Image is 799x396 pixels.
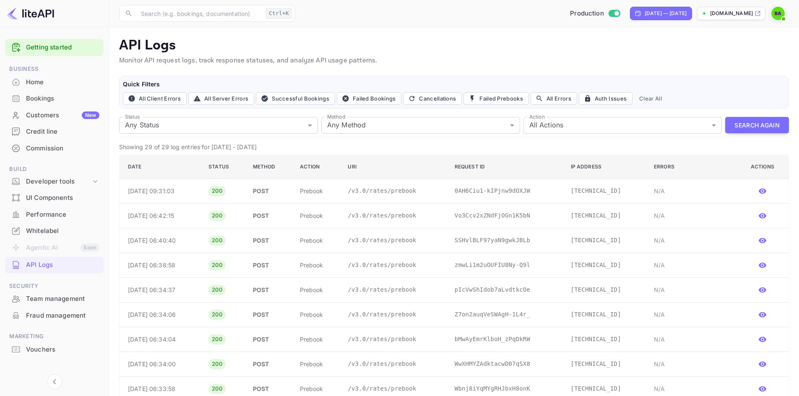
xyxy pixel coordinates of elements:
a: Credit line [5,124,104,139]
p: POST [253,261,286,269]
p: API Logs [119,37,789,54]
th: Actions [738,155,789,179]
div: Whitelabel [26,226,99,236]
span: 200 [208,212,226,220]
span: 200 [208,311,226,319]
div: Performance [26,210,99,220]
a: Home [5,74,104,90]
span: 200 [208,360,226,368]
div: Fraud management [5,308,104,324]
div: Vouchers [26,345,99,355]
button: Successful Bookings [256,92,335,105]
div: Developer tools [26,177,91,186]
p: SSHvlBLF97yaN9gwkJBLb [455,236,557,245]
div: Performance [5,207,104,223]
p: prebook [300,211,335,220]
p: zmwLi1m2uOUFIU8Ny-Q9l [455,261,557,269]
p: /v3.0/rates/prebook [348,360,441,368]
div: Fraud management [26,311,99,321]
p: prebook [300,236,335,245]
p: [TECHNICAL_ID] [571,285,640,294]
button: Failed Prebooks [463,92,529,105]
span: 200 [208,335,226,344]
p: POST [253,236,286,245]
p: N/A [654,211,731,220]
p: /v3.0/rates/prebook [348,211,441,220]
a: Whitelabel [5,223,104,238]
div: Any Method [321,117,520,134]
img: BitBook Admin [771,7,785,20]
p: Showing 29 of 29 log entries for [DATE] - [DATE] [119,142,789,151]
p: [TECHNICAL_ID] [571,360,640,368]
img: LiteAPI logo [7,7,54,20]
p: POST [253,335,286,344]
p: Wbnj8iYqMYgRHJbxH8onK [455,384,557,393]
button: Cancellations [403,92,462,105]
div: Team management [26,294,99,304]
p: POST [253,384,286,393]
a: Team management [5,291,104,306]
p: POST [253,285,286,294]
div: Whitelabel [5,223,104,239]
a: Performance [5,207,104,222]
th: Date [120,155,202,179]
span: Security [5,282,104,291]
p: [DATE] 06:38:58 [128,261,195,269]
p: N/A [654,261,731,269]
p: POST [253,360,286,368]
span: Marketing [5,332,104,341]
div: Home [26,78,99,87]
p: N/A [654,335,731,344]
p: prebook [300,360,335,368]
a: Fraud management [5,308,104,323]
p: prebook [300,335,335,344]
th: URI [341,155,448,179]
a: Commission [5,140,104,156]
p: pIcVwShIdob7aLvdtkcOe [455,285,557,294]
div: New [82,111,99,119]
th: Action [293,155,341,179]
label: Status [125,113,140,120]
a: UI Components [5,190,104,205]
p: Vo3Ccv2xZNdFjOGn1K5bN [455,211,557,220]
p: /v3.0/rates/prebook [348,186,441,195]
p: N/A [654,310,731,319]
p: [TECHNICAL_ID] [571,335,640,344]
p: /v3.0/rates/prebook [348,384,441,393]
p: [TECHNICAL_ID] [571,384,640,393]
div: Customers [26,111,99,120]
div: Click to change the date range period [630,7,692,20]
th: Request ID [448,155,564,179]
p: [DATE] 06:40:40 [128,236,195,245]
p: WwXHMYZAdktacwD07qSX8 [455,360,557,368]
a: Vouchers [5,342,104,357]
span: Production [570,9,604,18]
div: Switch to Sandbox mode [567,9,623,18]
label: Method [327,113,345,120]
p: [TECHNICAL_ID] [571,236,640,245]
a: Bookings [5,91,104,106]
p: N/A [654,384,731,393]
p: prebook [300,261,335,269]
span: 200 [208,236,226,245]
p: N/A [654,186,731,195]
p: [DATE] 06:34:04 [128,335,195,344]
p: [TECHNICAL_ID] [571,211,640,220]
input: Search (e.g. bookings, documentation) [136,5,263,22]
div: Any Status [119,117,318,134]
button: Clear All [636,92,665,105]
button: All Errors [531,92,577,105]
th: IP Address [564,155,647,179]
span: 200 [208,187,226,195]
p: prebook [300,186,335,195]
p: Monitor API request logs, track response statuses, and analyze API usage patterns. [119,56,789,66]
span: 200 [208,286,226,294]
th: Errors [647,155,738,179]
p: [DATE] 06:33:58 [128,384,195,393]
p: [DATE] 06:34:00 [128,360,195,368]
p: Z7on2auqVeSWAgH-1L4r_ [455,310,557,319]
div: Ctrl+K [266,8,292,19]
button: All Server Errors [188,92,254,105]
span: 200 [208,261,226,269]
p: POST [253,186,286,195]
